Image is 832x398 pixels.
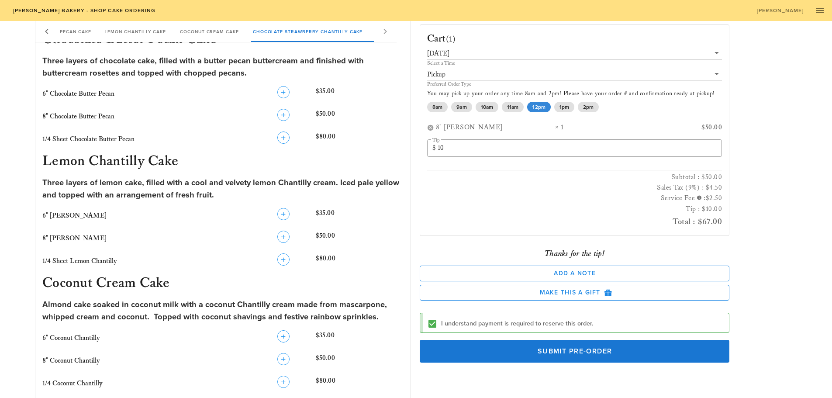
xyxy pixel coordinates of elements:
[173,21,246,42] div: Coconut Cream Cake
[432,144,438,152] div: $
[436,123,555,132] div: 8" [PERSON_NAME]
[98,21,173,42] div: Lemon Chantilly Cake
[583,102,594,112] span: 2pm
[432,102,442,112] span: 8am
[42,90,114,98] span: 6" Chocolate Butter Pecan
[427,48,722,59] div: [DATE]
[427,289,722,297] span: Make this a Gift
[314,229,405,248] div: $50.00
[427,90,722,98] p: You may pick up your order any time 8am and 2pm! Please have your order # and confirmation ready ...
[430,347,720,356] span: Submit Pre-Order
[427,204,722,215] h3: Tip : $10.00
[427,32,456,46] h3: Cart
[507,102,518,112] span: 11am
[427,50,449,58] div: [DATE]
[456,102,466,112] span: 9am
[480,102,493,112] span: 10am
[314,351,405,370] div: $50.00
[559,102,569,112] span: 1pm
[314,206,405,225] div: $35.00
[42,334,100,342] span: 6" Coconut Chantilly
[314,130,405,149] div: $80.00
[427,183,722,193] h3: Sales Tax (9%) : $4.50
[42,55,404,79] div: Three layers of chocolate cake, filled with a butter pecan buttercream and finished with buttercr...
[42,356,100,365] span: 8" Coconut Chantilly
[427,61,722,66] div: Select a Time
[42,257,117,265] span: 1/4 Sheet Lemon Chantilly
[427,172,722,183] h3: Subtotal : $50.00
[42,211,107,220] span: 6" [PERSON_NAME]
[42,234,107,242] span: 8" [PERSON_NAME]
[314,374,405,393] div: $80.00
[314,107,405,126] div: $50.00
[555,123,651,132] div: × 1
[427,270,722,277] span: Add a Note
[706,194,722,202] span: $2.50
[246,21,370,42] div: Chocolate Strawberry Chantilly Cake
[7,4,161,17] a: [PERSON_NAME] Bakery - Shop Cake Ordering
[650,123,722,132] div: $50.00
[427,69,722,80] div: Pickup
[12,7,155,14] span: [PERSON_NAME] Bakery - Shop Cake Ordering
[314,329,405,348] div: $35.00
[427,82,722,87] div: Preferred Order Type
[42,177,404,201] div: Three layers of lemon cake, filled with a cool and velvety lemon Chantilly cream. Iced pale yello...
[420,246,730,260] div: Thanks for the tip!
[751,4,809,17] a: [PERSON_NAME]
[427,71,445,79] div: Pickup
[314,84,405,104] div: $35.00
[314,252,405,271] div: $80.00
[420,340,730,363] button: Submit Pre-Order
[446,34,456,44] span: (1)
[420,266,730,281] button: Add a Note
[420,285,730,301] button: Make this a Gift
[41,152,405,172] h3: Lemon Chantilly Cake
[441,319,722,328] label: I understand payment is required to reserve this order.
[42,112,114,121] span: 8" Chocolate Butter Pecan
[42,379,103,388] span: 1/4 Coconut Chantilly
[432,137,440,143] label: Tip
[427,193,722,204] h3: Service Fee :
[42,299,404,323] div: Almond cake soaked in coconut milk with a coconut Chantilly cream made from mascarpone, whipped c...
[41,274,405,294] h3: Coconut Cream Cake
[532,102,545,112] span: 12pm
[42,135,135,143] span: 1/4 Sheet Chocolate Butter Pecan
[427,215,722,228] h2: Total : $67.00
[756,7,804,14] span: [PERSON_NAME]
